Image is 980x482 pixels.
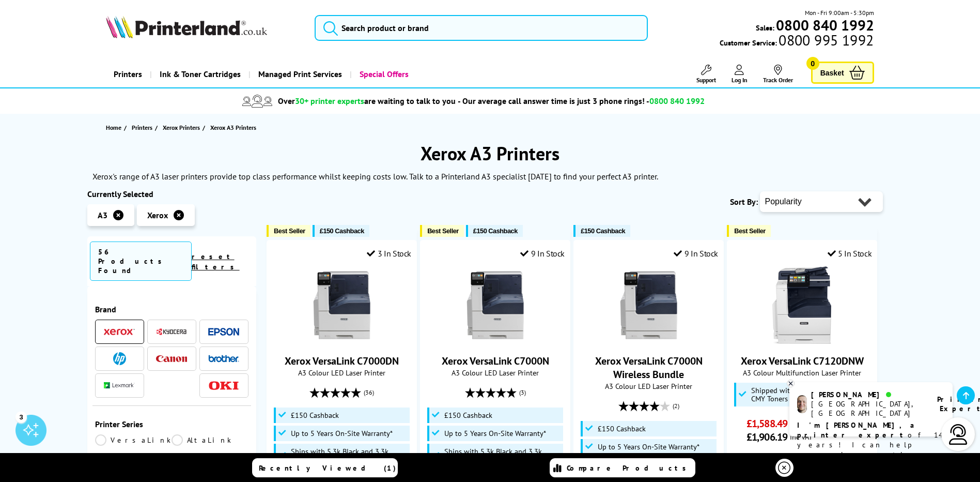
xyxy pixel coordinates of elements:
[797,420,945,470] p: of 14 years! I can help you choose the right product
[156,325,187,338] a: Kyocera
[746,451,858,470] li: 0.5p per mono page
[163,122,203,133] a: Xerox Printers
[132,122,152,133] span: Printers
[444,447,561,464] span: Ships with 5.3k Black and 3.3k Colour Toners
[674,248,718,259] div: 9 In Stock
[764,336,841,346] a: Xerox VersaLink C7120DNW
[598,443,699,451] span: Up to 5 Years On-Site Warranty*
[519,383,526,402] span: (3)
[208,325,239,338] a: Epson
[95,419,249,429] span: Printer Series
[156,328,187,336] img: Kyocera
[732,76,748,84] span: Log In
[746,430,787,444] span: £1,906.19
[156,355,187,362] img: Canon
[95,434,172,446] a: VersaLink
[820,66,844,80] span: Basket
[95,304,249,314] span: Brand
[259,463,396,473] span: Recently Viewed (1)
[774,20,874,30] a: 0800 840 1992
[274,227,305,235] span: Best Seller
[598,425,646,433] span: £150 Cashback
[426,368,565,378] span: A3 Colour LED Laser Printer
[267,225,310,237] button: Best Seller
[248,61,350,87] a: Managed Print Services
[733,368,872,378] span: A3 Colour Multifunction Laser Printer
[98,210,107,220] span: A3
[696,76,716,84] span: Support
[350,61,416,87] a: Special Offers
[160,61,241,87] span: Ink & Toner Cartridges
[252,458,398,477] a: Recently Viewed (1)
[87,141,893,165] h1: Xerox A3 Printers
[291,447,408,464] span: Ships with 5.3k Black and 3.3k Colour Toners
[104,328,135,336] img: Xerox
[777,35,874,45] span: 0800 995 1992
[550,458,695,477] a: Compare Products
[313,225,369,237] button: £150 Cashback
[15,411,27,423] div: 3
[756,23,774,33] span: Sales:
[208,328,239,336] img: Epson
[649,96,705,106] span: 0800 840 1992
[291,411,339,419] span: £150 Cashback
[272,368,411,378] span: A3 Colour LED Laser Printer
[92,171,658,182] p: Xerox's range of A3 laser printers provide top class performance whilst keeping costs low. Talk t...
[208,352,239,365] a: Brother
[746,417,787,430] span: £1,588.49
[364,383,374,402] span: (36)
[595,354,703,381] a: Xerox VersaLink C7000N Wireless Bundle
[147,210,168,220] span: Xerox
[763,65,793,84] a: Track Order
[727,225,771,237] button: Best Seller
[420,225,464,237] button: Best Seller
[163,122,200,133] span: Xerox Printers
[315,15,648,41] input: Search product or brand
[150,61,248,87] a: Ink & Toner Cartridges
[610,336,688,346] a: Xerox VersaLink C7000N Wireless Bundle
[208,381,239,390] img: OKI
[303,336,381,346] a: Xerox VersaLink C7000DN
[458,96,705,106] span: - Our average call answer time is just 3 phone rings! -
[295,96,364,106] span: 30+ printer experts
[734,227,766,235] span: Best Seller
[811,399,924,418] div: [GEOGRAPHIC_DATA], [GEOGRAPHIC_DATA]
[90,242,192,281] span: 56 Products Found
[732,65,748,84] a: Log In
[811,390,924,399] div: [PERSON_NAME]
[278,96,456,106] span: Over are waiting to talk to you
[104,379,135,392] a: Lexmark
[696,65,716,84] a: Support
[520,248,565,259] div: 9 In Stock
[567,463,692,473] span: Compare Products
[427,227,459,235] span: Best Seller
[579,381,718,391] span: A3 Colour LED Laser Printer
[172,434,248,446] a: AltaLink
[113,352,126,365] img: HP
[720,35,874,48] span: Customer Service:
[106,16,302,40] a: Printerland Logo
[828,248,872,259] div: 5 In Stock
[208,379,239,392] a: OKI
[106,122,124,133] a: Home
[741,354,864,368] a: Xerox VersaLink C7120DNW
[320,227,364,235] span: £150 Cashback
[104,325,135,338] a: Xerox
[106,16,267,38] img: Printerland Logo
[806,57,819,70] span: 0
[457,336,534,346] a: Xerox VersaLink C7000N
[948,424,969,445] img: user-headset-light.svg
[192,252,240,272] a: reset filters
[208,355,239,362] img: Brother
[457,266,534,344] img: Xerox VersaLink C7000N
[805,8,874,18] span: Mon - Fri 9:00am - 5:30pm
[466,225,523,237] button: £150 Cashback
[285,354,399,368] a: Xerox VersaLink C7000DN
[610,266,688,344] img: Xerox VersaLink C7000N Wireless Bundle
[730,197,758,207] span: Sort By:
[104,382,135,388] img: Lexmark
[764,266,841,344] img: Xerox VersaLink C7120DNW
[797,395,807,413] img: ashley-livechat.png
[87,189,257,199] div: Currently Selected
[811,62,874,84] a: Basket 0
